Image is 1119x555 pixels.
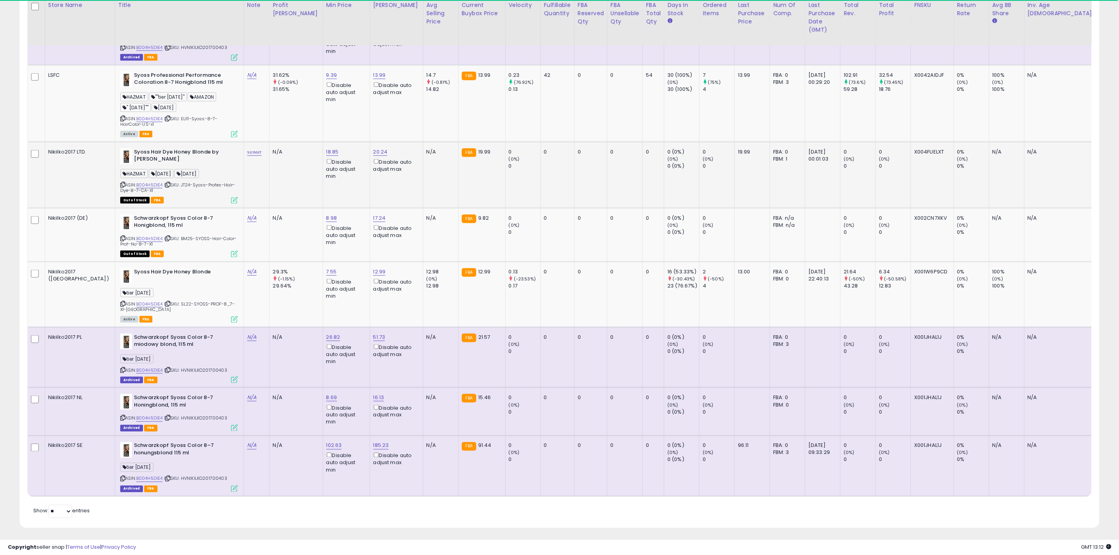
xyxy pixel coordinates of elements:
[247,442,257,450] a: N/A
[188,92,216,101] span: AMAZON
[672,276,695,282] small: (-30.43%)
[844,229,875,236] div: 0
[578,334,601,341] div: 0
[544,72,568,79] div: 42
[48,148,109,155] div: Nikilko2017 LTD.
[844,163,875,170] div: 0
[247,333,257,341] a: N/A
[427,86,458,93] div: 14.82
[136,367,163,374] a: B004H5DIE4
[992,18,997,25] small: Avg BB Share.
[134,215,229,231] b: Schwarzkopf Syoss Color 8-7 Honigblond, 115 ml
[120,116,218,127] span: | SKU: ELI11-Syoss-8-7-HairColor-US-x1
[427,72,458,79] div: 14.7
[879,348,911,355] div: 0
[992,334,1018,341] div: N/A
[703,282,734,289] div: 4
[957,334,989,341] div: 0%
[478,148,491,155] span: 19.99
[478,394,491,401] span: 15.46
[957,72,989,79] div: 0%
[914,334,948,341] div: X001JHAL1J
[509,156,520,162] small: (0%)
[957,215,989,222] div: 0%
[667,1,696,18] div: Days In Stock
[373,268,386,276] a: 12.99
[373,394,384,401] a: 16.13
[373,148,388,156] a: 20.24
[278,276,295,282] small: (-1.15%)
[136,182,163,188] a: B004H5DIE4
[703,348,734,355] div: 0
[509,72,541,79] div: 0.23
[914,215,948,222] div: X002CN7XKV
[120,54,143,61] span: Listings that have been deleted from Seller Central
[708,79,721,85] small: (75%)
[611,72,637,79] div: 0
[844,86,875,93] div: 59.28
[273,215,316,222] div: N/A
[326,71,337,79] a: 9.39
[773,72,799,79] div: FBA: 0
[509,1,537,9] div: Velocity
[373,333,385,341] a: 51.73
[544,215,568,222] div: 0
[957,341,968,347] small: (0%)
[134,72,229,88] b: Syoss Professional Performance Coloration 8-7 Honigblond 115 ml
[136,235,163,242] a: B004H5DIE4
[992,268,1024,275] div: 100%
[544,148,568,155] div: 0
[273,282,322,289] div: 29.64%
[373,157,417,173] div: Disable auto adjust max
[703,72,734,79] div: 7
[509,163,541,170] div: 0
[247,268,257,276] a: N/A
[326,1,367,9] div: Min Price
[738,268,764,275] div: 13.00
[611,334,637,341] div: 0
[667,72,699,79] div: 30 (100%)
[844,348,875,355] div: 0
[879,222,890,228] small: (0%)
[667,268,699,275] div: 16 (53.33%)
[151,197,164,204] span: FBA
[844,222,855,228] small: (0%)
[844,148,875,155] div: 0
[773,1,802,18] div: Num of Comp.
[134,394,229,410] b: Schwarzkopf Syoss Color 8-7 Honingblond, 115 ml
[120,377,143,383] span: Listings that have been deleted from Seller Central
[844,282,875,289] div: 43.28
[808,268,834,282] div: [DATE] 22:40:13
[273,334,316,341] div: N/A
[879,72,911,79] div: 32.54
[667,334,699,341] div: 0 (0%)
[514,79,533,85] small: (76.92%)
[136,475,163,482] a: B004H5DIE4
[118,1,240,9] div: Title
[703,215,734,222] div: 0
[773,275,799,282] div: FBM: 0
[992,282,1024,289] div: 100%
[914,72,948,79] div: X0042AIDJF
[509,229,541,236] div: 0
[120,24,238,60] div: ASIN:
[120,72,132,87] img: 41z5ZlaNM1L._SL40_.jpg
[427,276,437,282] small: (0%)
[326,268,337,276] a: 7.55
[703,222,714,228] small: (0%)
[879,163,911,170] div: 0
[773,222,799,229] div: FBM: n/a
[957,222,968,228] small: (0%)
[373,71,386,79] a: 13.99
[373,224,417,239] div: Disable auto adjust max
[1028,215,1091,222] div: N/A
[544,394,568,401] div: 0
[849,79,866,85] small: (73.6%)
[373,343,417,358] div: Disable auto adjust max
[273,86,322,93] div: 31.65%
[326,224,364,246] div: Disable auto adjust min
[509,215,541,222] div: 0
[462,1,502,18] div: Current Buybox Price
[462,334,476,342] small: FBA
[646,148,658,155] div: 0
